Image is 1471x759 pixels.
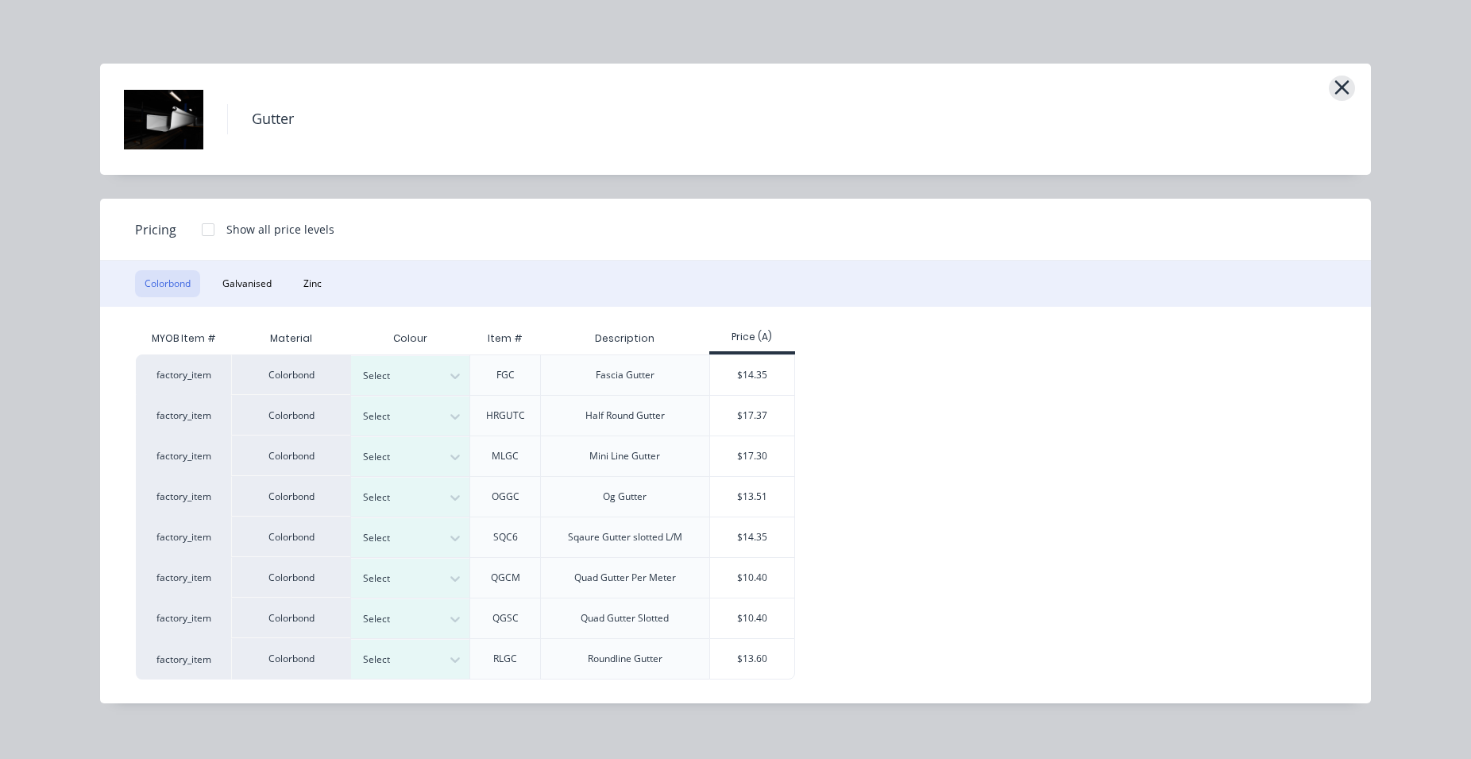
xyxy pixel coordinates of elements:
[136,476,231,517] div: factory_item
[124,79,203,159] img: Gutter
[581,611,669,625] div: Quad Gutter Slotted
[231,598,350,638] div: Colorbond
[135,220,176,239] span: Pricing
[710,639,795,679] div: $13.60
[231,638,350,680] div: Colorbond
[350,323,469,354] div: Colour
[475,319,535,358] div: Item #
[582,319,667,358] div: Description
[710,477,795,517] div: $13.51
[496,368,515,382] div: FGC
[231,476,350,517] div: Colorbond
[231,436,350,476] div: Colorbond
[136,323,231,354] div: MYOB Item #
[589,449,660,463] div: Mini Line Gutter
[588,652,662,666] div: Roundline Gutter
[568,530,682,544] div: Sqaure Gutter slotted L/M
[710,355,795,395] div: $14.35
[231,557,350,598] div: Colorbond
[492,611,519,625] div: QGSC
[493,652,517,666] div: RLGC
[136,598,231,638] div: factory_item
[135,270,200,297] button: Colorbond
[493,530,518,544] div: SQC6
[213,270,281,297] button: Galvanised
[574,571,676,585] div: Quad Gutter Per Meter
[596,368,654,382] div: Fascia Gutter
[492,449,519,463] div: MLGC
[136,557,231,598] div: factory_item
[710,436,795,476] div: $17.30
[136,395,231,436] div: factory_item
[710,517,795,557] div: $14.35
[585,409,665,423] div: Half Round Gutter
[231,354,350,395] div: Colorbond
[136,354,231,395] div: factory_item
[231,323,350,354] div: Material
[603,490,647,504] div: Og Gutter
[227,104,318,134] h4: Gutter
[136,517,231,557] div: factory_item
[486,409,525,423] div: HRGUTC
[710,558,795,598] div: $10.40
[491,571,520,585] div: QGCM
[294,270,331,297] button: Zinc
[136,436,231,476] div: factory_item
[226,221,334,238] div: Show all price levels
[710,396,795,436] div: $17.37
[231,395,350,436] div: Colorbond
[709,330,796,344] div: Price (A)
[231,517,350,557] div: Colorbond
[492,490,519,504] div: OGGC
[710,598,795,638] div: $10.40
[136,638,231,680] div: factory_item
